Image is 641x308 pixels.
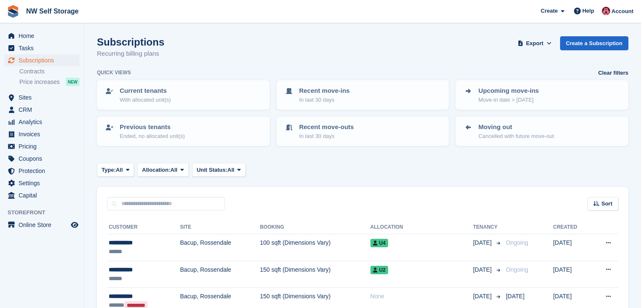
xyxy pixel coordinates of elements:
[116,166,123,174] span: All
[370,221,473,234] th: Allocation
[560,36,628,50] a: Create a Subscription
[478,86,539,96] p: Upcoming move-ins
[553,234,590,261] td: [DATE]
[70,220,80,230] a: Preview store
[478,122,554,132] p: Moving out
[19,78,60,86] span: Price increases
[516,36,553,50] button: Export
[582,7,594,15] span: Help
[102,166,116,174] span: Type:
[602,7,610,15] img: Josh Vines
[97,69,131,76] h6: Quick views
[19,77,80,86] a: Price increases NEW
[260,234,370,261] td: 100 sqft (Dimensions Vary)
[107,221,180,234] th: Customer
[4,128,80,140] a: menu
[611,7,633,16] span: Account
[456,81,628,109] a: Upcoming move-ins Move-in date > [DATE]
[4,42,80,54] a: menu
[98,81,269,109] a: Current tenants With allocated unit(s)
[8,208,84,217] span: Storefront
[19,104,69,116] span: CRM
[506,266,528,273] span: Ongoing
[142,166,170,174] span: Allocation:
[97,36,164,48] h1: Subscriptions
[370,239,388,247] span: U4
[19,92,69,103] span: Sites
[4,104,80,116] a: menu
[598,69,628,77] a: Clear filters
[19,116,69,128] span: Analytics
[23,4,82,18] a: NW Self Storage
[260,261,370,288] td: 150 sqft (Dimensions Vary)
[4,140,80,152] a: menu
[4,189,80,201] a: menu
[97,49,164,59] p: Recurring billing plans
[19,189,69,201] span: Capital
[97,163,134,177] button: Type: All
[299,132,354,140] p: In last 30 days
[19,153,69,165] span: Coupons
[19,54,69,66] span: Subscriptions
[197,166,228,174] span: Unit Status:
[456,117,628,145] a: Moving out Cancelled with future move-out
[541,7,558,15] span: Create
[473,221,502,234] th: Tenancy
[4,116,80,128] a: menu
[180,234,260,261] td: Bacup, Rossendale
[120,96,171,104] p: With allocated unit(s)
[19,30,69,42] span: Home
[120,132,185,140] p: Ended, no allocated unit(s)
[299,86,350,96] p: Recent move-ins
[506,293,524,300] span: [DATE]
[506,239,528,246] span: Ongoing
[299,96,350,104] p: In last 30 days
[299,122,354,132] p: Recent move-outs
[601,200,612,208] span: Sort
[4,92,80,103] a: menu
[19,128,69,140] span: Invoices
[19,42,69,54] span: Tasks
[277,81,448,109] a: Recent move-ins In last 30 days
[277,117,448,145] a: Recent move-outs In last 30 days
[120,122,185,132] p: Previous tenants
[473,265,493,274] span: [DATE]
[4,30,80,42] a: menu
[98,117,269,145] a: Previous tenants Ended, no allocated unit(s)
[553,221,590,234] th: Created
[4,219,80,231] a: menu
[4,165,80,177] a: menu
[19,140,69,152] span: Pricing
[4,54,80,66] a: menu
[478,96,539,104] p: Move-in date > [DATE]
[478,132,554,140] p: Cancelled with future move-out
[473,292,493,301] span: [DATE]
[19,177,69,189] span: Settings
[370,266,388,274] span: U2
[180,221,260,234] th: Site
[137,163,189,177] button: Allocation: All
[19,68,80,76] a: Contracts
[260,221,370,234] th: Booking
[180,261,260,288] td: Bacup, Rossendale
[170,166,177,174] span: All
[526,39,543,48] span: Export
[4,177,80,189] a: menu
[19,165,69,177] span: Protection
[19,219,69,231] span: Online Store
[228,166,235,174] span: All
[370,292,473,301] div: None
[192,163,246,177] button: Unit Status: All
[66,78,80,86] div: NEW
[4,153,80,165] a: menu
[7,5,19,18] img: stora-icon-8386f47178a22dfd0bd8f6a31ec36ba5ce8667c1dd55bd0f319d3a0aa187defe.svg
[553,261,590,288] td: [DATE]
[473,238,493,247] span: [DATE]
[120,86,171,96] p: Current tenants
